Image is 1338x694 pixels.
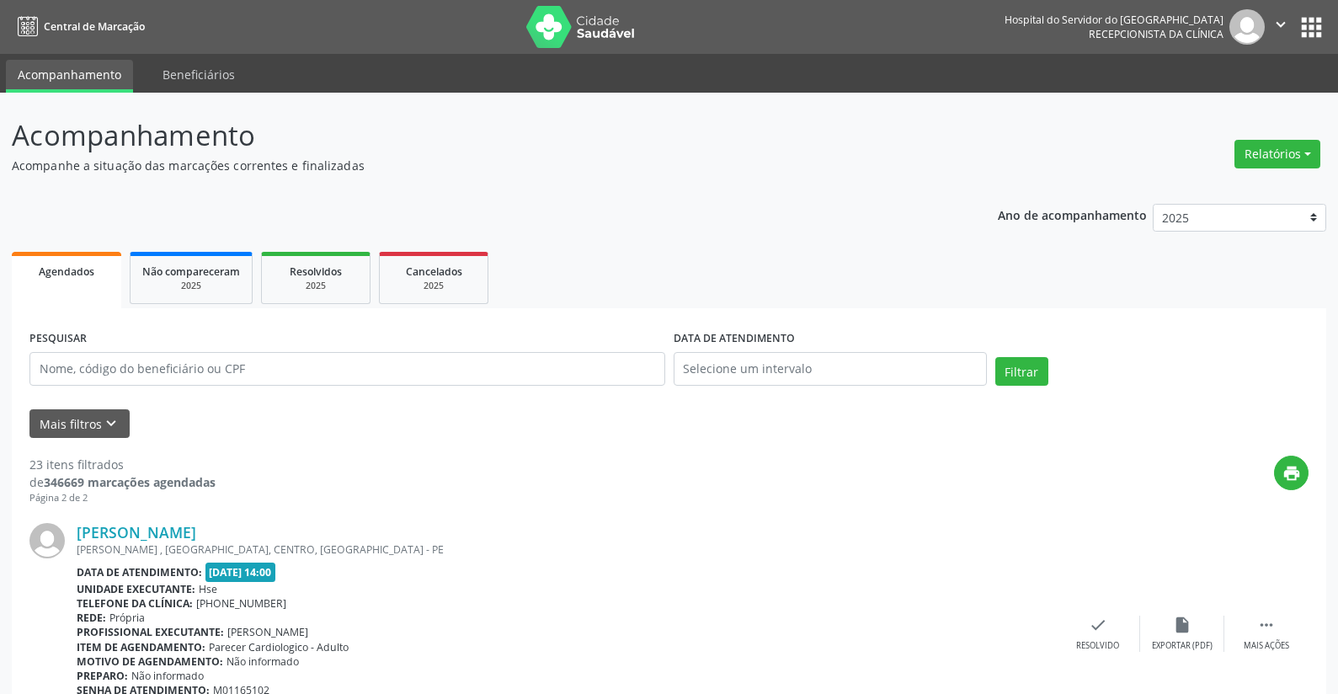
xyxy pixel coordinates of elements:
[1152,640,1213,652] div: Exportar (PDF)
[44,19,145,34] span: Central de Marcação
[1229,9,1265,45] img: img
[102,414,120,433] i: keyboard_arrow_down
[77,611,106,625] b: Rede:
[1282,464,1301,483] i: print
[142,264,240,279] span: Não compareceram
[77,669,128,683] b: Preparo:
[1005,13,1223,27] div: Hospital do Servidor do [GEOGRAPHIC_DATA]
[227,654,299,669] span: Não informado
[29,491,216,505] div: Página 2 de 2
[29,456,216,473] div: 23 itens filtrados
[12,13,145,40] a: Central de Marcação
[1274,456,1309,490] button: print
[196,596,286,611] span: [PHONE_NUMBER]
[29,473,216,491] div: de
[77,542,1056,557] div: [PERSON_NAME] , [GEOGRAPHIC_DATA], CENTRO, [GEOGRAPHIC_DATA] - PE
[209,640,349,654] span: Parecer Cardiologico - Adulto
[998,204,1147,225] p: Ano de acompanhamento
[151,60,247,89] a: Beneficiários
[77,582,195,596] b: Unidade executante:
[1265,9,1297,45] button: 
[1076,640,1119,652] div: Resolvido
[142,280,240,292] div: 2025
[77,523,196,542] a: [PERSON_NAME]
[274,280,358,292] div: 2025
[205,563,276,582] span: [DATE] 14:00
[406,264,462,279] span: Cancelados
[77,596,193,611] b: Telefone da clínica:
[29,409,130,439] button: Mais filtroskeyboard_arrow_down
[1271,15,1290,34] i: 
[12,115,932,157] p: Acompanhamento
[227,625,308,639] span: [PERSON_NAME]
[77,625,224,639] b: Profissional executante:
[1257,616,1276,634] i: 
[77,654,223,669] b: Motivo de agendamento:
[39,264,94,279] span: Agendados
[1089,616,1107,634] i: check
[290,264,342,279] span: Resolvidos
[674,326,795,352] label: DATA DE ATENDIMENTO
[77,565,202,579] b: Data de atendimento:
[131,669,204,683] span: Não informado
[1244,640,1289,652] div: Mais ações
[29,352,665,386] input: Nome, código do beneficiário ou CPF
[77,640,205,654] b: Item de agendamento:
[1173,616,1191,634] i: insert_drive_file
[6,60,133,93] a: Acompanhamento
[1234,140,1320,168] button: Relatórios
[12,157,932,174] p: Acompanhe a situação das marcações correntes e finalizadas
[995,357,1048,386] button: Filtrar
[44,474,216,490] strong: 346669 marcações agendadas
[29,326,87,352] label: PESQUISAR
[109,611,145,625] span: Própria
[29,523,65,558] img: img
[392,280,476,292] div: 2025
[1089,27,1223,41] span: Recepcionista da clínica
[199,582,217,596] span: Hse
[1297,13,1326,42] button: apps
[674,352,987,386] input: Selecione um intervalo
